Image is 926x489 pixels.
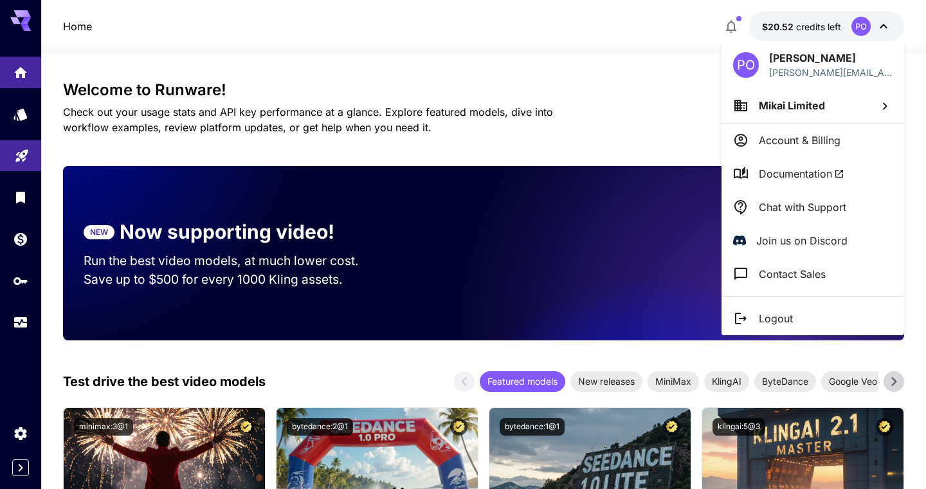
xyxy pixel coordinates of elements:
span: Mikai Limited [759,99,825,112]
p: Logout [759,311,793,326]
p: [PERSON_NAME] [769,50,893,66]
div: PO [733,52,759,78]
p: Join us on Discord [756,233,848,248]
p: Chat with Support [759,199,846,215]
p: [PERSON_NAME][EMAIL_ADDRESS] [769,66,893,79]
span: Documentation [759,166,844,181]
button: Mikai Limited [722,88,904,123]
p: Account & Billing [759,133,840,148]
div: patrick@mikai.ai [769,66,893,79]
p: Contact Sales [759,266,826,282]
